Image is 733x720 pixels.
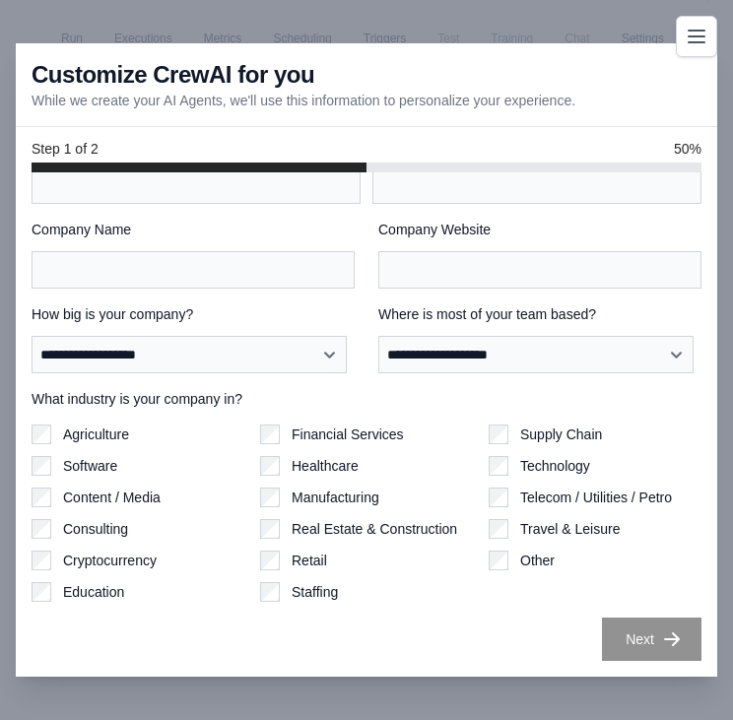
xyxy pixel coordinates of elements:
label: What industry is your company in? [32,389,701,409]
div: أداة الدردشة [634,625,733,720]
label: Cryptocurrency [63,551,157,570]
label: Manufacturing [292,488,379,507]
button: Toggle navigation [676,16,717,57]
span: 50% [674,139,701,159]
button: Next [602,618,701,661]
label: Education [63,582,124,602]
label: Telecom / Utilities / Petro [520,488,672,507]
label: Retail [292,551,327,570]
label: Where is most of your team based? [378,304,701,324]
p: While we create your AI Agents, we'll use this information to personalize your experience. [32,91,575,110]
label: Financial Services [292,425,404,444]
label: Content / Media [63,488,161,507]
label: Staffing [292,582,338,602]
label: Other [520,551,555,570]
label: Software [63,456,117,476]
label: Consulting [63,519,128,539]
h3: Customize CrewAI for you [32,59,314,91]
label: Technology [520,456,590,476]
label: Travel & Leisure [520,519,620,539]
span: Step 1 of 2 [32,139,99,159]
label: Real Estate & Construction [292,519,457,539]
label: Company Name [32,220,355,239]
label: Healthcare [292,456,359,476]
label: How big is your company? [32,304,355,324]
label: Supply Chain [520,425,602,444]
label: Company Website [378,220,701,239]
label: Agriculture [63,425,129,444]
iframe: Chat Widget [634,625,733,720]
